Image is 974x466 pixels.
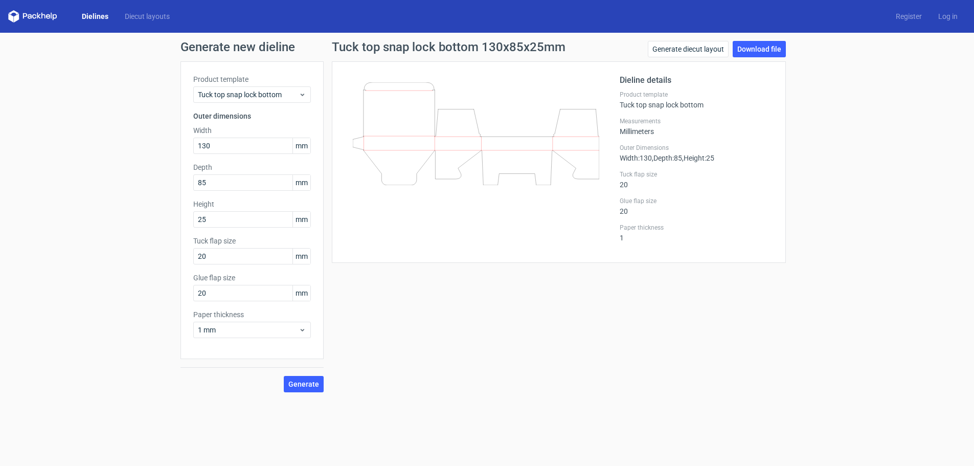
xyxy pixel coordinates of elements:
span: mm [292,285,310,301]
span: mm [292,138,310,153]
button: Generate [284,376,324,392]
label: Tuck flap size [193,236,311,246]
h3: Outer dimensions [193,111,311,121]
a: Log in [930,11,966,21]
label: Outer Dimensions [620,144,773,152]
div: 20 [620,197,773,215]
label: Depth [193,162,311,172]
label: Height [193,199,311,209]
span: Generate [288,381,319,388]
h1: Generate new dieline [180,41,794,53]
a: Download file [733,41,786,57]
div: 20 [620,170,773,189]
span: mm [292,212,310,227]
a: Register [888,11,930,21]
div: Millimeters [620,117,773,136]
h2: Dieline details [620,74,773,86]
a: Diecut layouts [117,11,178,21]
a: Generate diecut layout [648,41,729,57]
label: Product template [620,91,773,99]
div: 1 [620,224,773,242]
span: mm [292,175,310,190]
label: Glue flap size [620,197,773,205]
h1: Tuck top snap lock bottom 130x85x25mm [332,41,565,53]
span: Tuck top snap lock bottom [198,90,299,100]
label: Width [193,125,311,136]
div: Tuck top snap lock bottom [620,91,773,109]
span: Width : 130 [620,154,652,162]
a: Dielines [74,11,117,21]
label: Tuck flap size [620,170,773,179]
label: Paper thickness [193,309,311,320]
span: , Height : 25 [682,154,714,162]
label: Product template [193,74,311,84]
label: Measurements [620,117,773,125]
span: mm [292,249,310,264]
label: Paper thickness [620,224,773,232]
span: 1 mm [198,325,299,335]
label: Glue flap size [193,273,311,283]
span: , Depth : 85 [652,154,682,162]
